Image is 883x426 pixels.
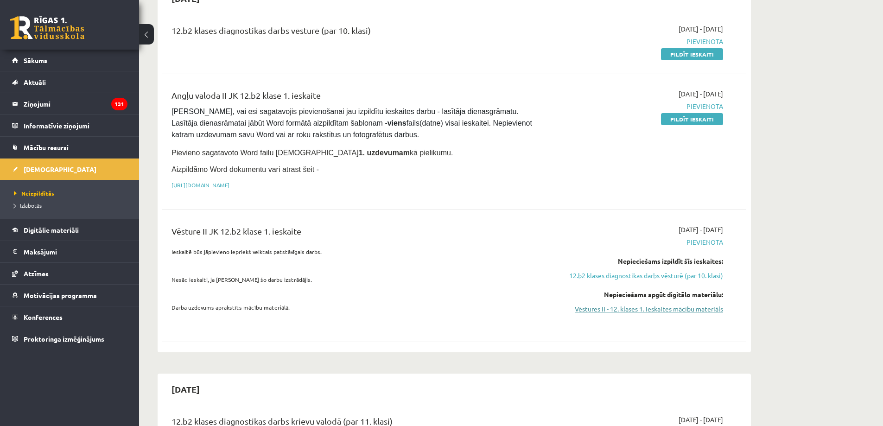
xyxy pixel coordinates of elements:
legend: Maksājumi [24,241,127,262]
a: Pildīt ieskaiti [661,113,723,125]
span: Sākums [24,56,47,64]
span: [DATE] - [DATE] [679,225,723,235]
div: 12.b2 klases diagnostikas darbs vēsturē (par 10. klasi) [172,24,534,41]
legend: Informatīvie ziņojumi [24,115,127,136]
p: Darba uzdevums aprakstīts mācību materiālā. [172,303,534,312]
span: Izlabotās [14,202,42,209]
a: Maksājumi [12,241,127,262]
div: Vēsture II JK 12.b2 klase 1. ieskaite [172,225,534,242]
span: Aizpildāmo Word dokumentu vari atrast šeit - [172,165,319,173]
span: Mācību resursi [24,143,69,152]
div: Angļu valoda II JK 12.b2 klase 1. ieskaite [172,89,534,106]
a: 12.b2 klases diagnostikas darbs vēsturē (par 10. klasi) [548,271,723,280]
span: Pievienota [548,237,723,247]
a: Motivācijas programma [12,285,127,306]
a: Izlabotās [14,201,130,210]
a: Informatīvie ziņojumi [12,115,127,136]
a: Proktoringa izmēģinājums [12,328,127,350]
a: [URL][DOMAIN_NAME] [172,181,229,189]
a: Mācību resursi [12,137,127,158]
span: [DEMOGRAPHIC_DATA] [24,165,96,173]
span: [DATE] - [DATE] [679,89,723,99]
a: Aktuāli [12,71,127,93]
p: Nesāc ieskaiti, ja [PERSON_NAME] šo darbu izstrādājis. [172,275,534,284]
span: Motivācijas programma [24,291,97,299]
a: Atzīmes [12,263,127,284]
a: [DEMOGRAPHIC_DATA] [12,159,127,180]
span: [DATE] - [DATE] [679,24,723,34]
h2: [DATE] [162,378,209,400]
a: Digitālie materiāli [12,219,127,241]
span: Pievienota [548,37,723,46]
span: Neizpildītās [14,190,54,197]
div: Nepieciešams izpildīt šīs ieskaites: [548,256,723,266]
span: Aktuāli [24,78,46,86]
p: Ieskaitē būs jāpievieno iepriekš veiktais patstāvīgais darbs. [172,248,534,256]
span: Digitālie materiāli [24,226,79,234]
legend: Ziņojumi [24,93,127,114]
span: Atzīmes [24,269,49,278]
a: Sākums [12,50,127,71]
span: Pievienota [548,102,723,111]
strong: viens [388,119,407,127]
a: Ziņojumi131 [12,93,127,114]
span: Pievieno sagatavoto Word failu [DEMOGRAPHIC_DATA] kā pielikumu. [172,149,453,157]
span: [DATE] - [DATE] [679,415,723,425]
a: Vēstures II - 12. klases 1. ieskaites mācību materiāls [548,304,723,314]
div: Nepieciešams apgūt digitālo materiālu: [548,290,723,299]
span: [PERSON_NAME], vai esi sagatavojis pievienošanai jau izpildītu ieskaites darbu - lasītāja dienasg... [172,108,534,139]
a: Rīgas 1. Tālmācības vidusskola [10,16,84,39]
i: 131 [111,98,127,110]
span: Proktoringa izmēģinājums [24,335,104,343]
a: Pildīt ieskaiti [661,48,723,60]
a: Neizpildītās [14,189,130,197]
strong: 1. uzdevumam [359,149,410,157]
a: Konferences [12,306,127,328]
span: Konferences [24,313,63,321]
